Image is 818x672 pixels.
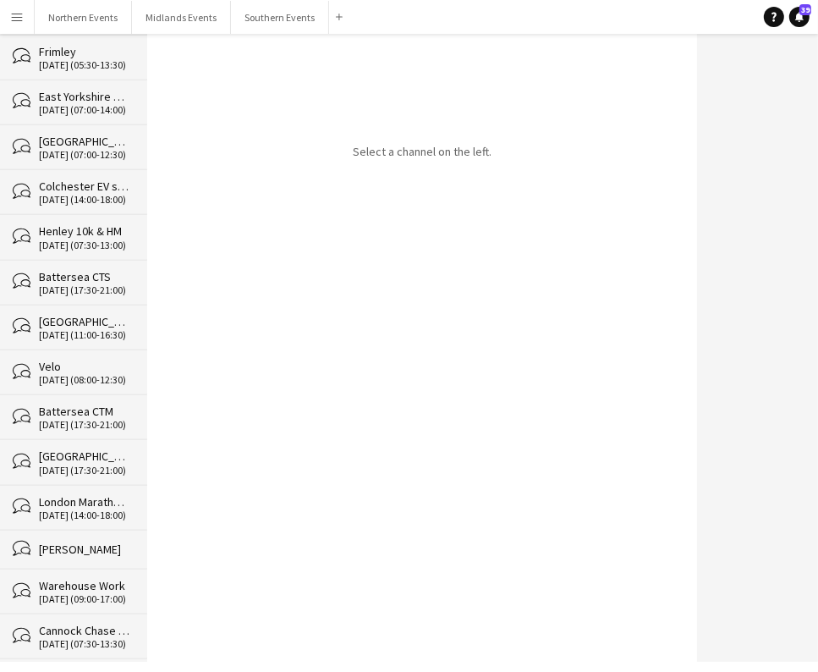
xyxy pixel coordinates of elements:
[39,194,130,206] div: [DATE] (14:00-18:00)
[39,593,130,605] div: [DATE] (09:00-17:00)
[789,7,810,27] a: 39
[799,4,811,15] span: 39
[39,59,130,71] div: [DATE] (05:30-13:30)
[39,623,130,638] div: Cannock Chase Running Festival
[35,1,132,34] button: Northern Events
[39,44,130,59] div: Frimley
[39,404,130,419] div: Battersea CTM
[39,638,130,650] div: [DATE] (07:30-13:30)
[39,240,130,251] div: [DATE] (07:30-13:00)
[39,449,130,464] div: [GEOGRAPHIC_DATA]
[39,314,130,329] div: [GEOGRAPHIC_DATA] Corporate
[39,374,130,386] div: [DATE] (08:00-12:30)
[39,419,130,431] div: [DATE] (17:30-21:00)
[39,223,130,239] div: Henley 10k & HM
[39,104,130,116] div: [DATE] (07:00-14:00)
[39,359,130,374] div: Velo
[231,1,329,34] button: Southern Events
[39,269,130,284] div: Battersea CTS
[39,179,130,194] div: Colchester EV set up
[39,494,130,510] div: London Marathon Expo set up
[39,89,130,104] div: East Yorkshire Half Marathon and 10k
[39,578,130,593] div: Warehouse Work
[39,134,130,149] div: [GEOGRAPHIC_DATA] Corporate
[39,465,130,476] div: [DATE] (17:30-21:00)
[39,329,130,341] div: [DATE] (11:00-16:30)
[39,542,130,557] div: [PERSON_NAME]
[353,144,491,159] p: Select a channel on the left.
[132,1,231,34] button: Midlands Events
[39,284,130,296] div: [DATE] (17:30-21:00)
[39,149,130,161] div: [DATE] (07:00-12:30)
[39,510,130,521] div: [DATE] (14:00-18:00)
